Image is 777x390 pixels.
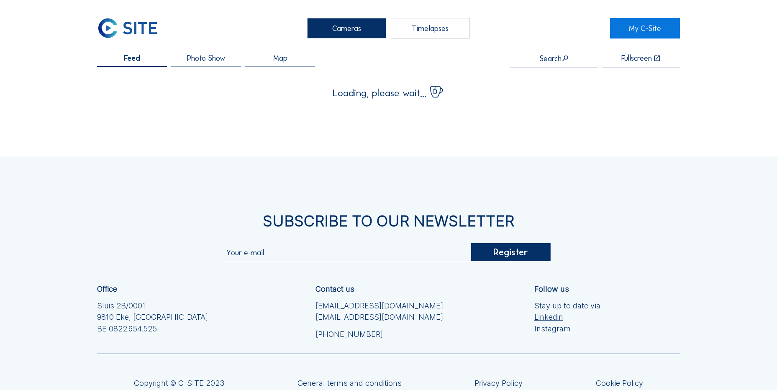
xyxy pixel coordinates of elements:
[97,18,158,38] img: C-SITE Logo
[97,300,208,334] div: Sluis 2B/0001 9810 Eke, [GEOGRAPHIC_DATA] BE 0822.654.525
[97,18,167,38] a: C-SITE Logo
[124,54,140,62] span: Feed
[534,285,569,293] div: Follow us
[297,380,402,387] a: General terms and conditions
[534,300,600,334] div: Stay up to date via
[187,54,225,62] span: Photo Show
[315,285,354,293] div: Contact us
[315,328,443,340] a: [PHONE_NUMBER]
[471,243,550,262] div: Register
[315,300,443,311] a: [EMAIL_ADDRESS][DOMAIN_NAME]
[534,311,600,323] a: Linkedin
[226,248,471,257] input: Your e-mail
[97,285,117,293] div: Office
[97,213,680,228] div: Subscribe to our newsletter
[307,18,386,38] div: Cameras
[534,323,600,334] a: Instagram
[333,88,426,98] span: Loading, please wait...
[273,54,287,62] span: Map
[610,18,680,38] a: My C-Site
[596,380,643,387] a: Cookie Policy
[315,311,443,323] a: [EMAIL_ADDRESS][DOMAIN_NAME]
[474,380,523,387] a: Privacy Policy
[134,380,224,387] div: Copyright © C-SITE 2023
[391,18,470,38] div: Timelapses
[621,54,652,62] div: Fullscreen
